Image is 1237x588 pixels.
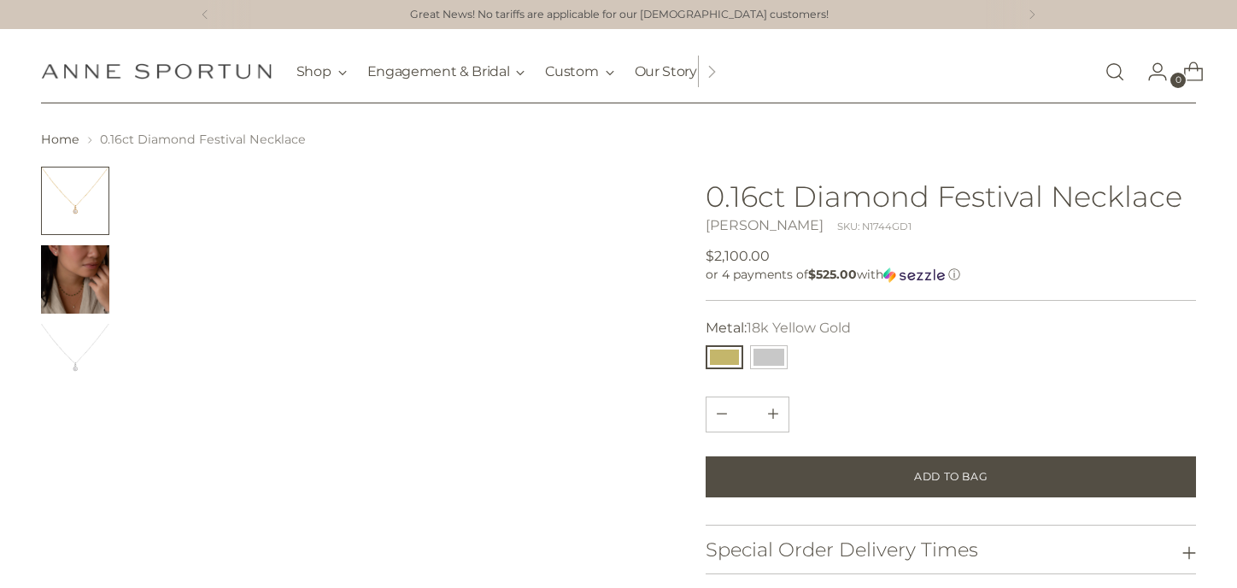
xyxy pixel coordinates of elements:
nav: breadcrumbs [41,131,1196,149]
span: $2,100.00 [706,246,770,267]
span: Add to Bag [914,469,988,485]
button: Custom [545,53,613,91]
div: or 4 payments of$525.00withSezzle Click to learn more about Sezzle [706,267,1196,283]
label: Metal: [706,318,851,338]
a: Great News! No tariffs are applicable for our [DEMOGRAPHIC_DATA] customers! [410,7,829,23]
button: Engagement & Bridal [367,53,525,91]
button: Change image to image 2 [41,245,109,314]
button: 14k White Gold [750,345,788,369]
div: or 4 payments of with [706,267,1196,283]
button: Change image to image 3 [41,324,109,392]
h3: Special Order Delivery Times [706,539,978,561]
span: $525.00 [808,267,857,282]
button: Change image to image 1 [41,167,109,235]
button: Add product quantity [706,397,737,432]
div: SKU: N1744GD1 [837,220,912,234]
button: 18k Yellow Gold [706,345,743,369]
button: Subtract product quantity [758,397,789,432]
a: Anne Sportun Fine Jewellery [41,63,272,79]
span: 18k Yellow Gold [747,320,851,336]
a: Our Story [635,53,697,91]
input: Product quantity [727,397,768,432]
a: [PERSON_NAME] [706,217,824,233]
img: Sezzle [883,268,945,283]
button: Shop [296,53,347,91]
a: Open search modal [1098,55,1132,89]
a: Open cart modal [1170,55,1204,89]
span: 0.16ct Diamond Festival Necklace [100,132,306,147]
a: Home [41,132,79,147]
img: NX497 N1744GD1 EM3033GD2 EM3032GD2 [41,245,109,314]
button: Add to Bag [706,456,1196,497]
a: Go to the account page [1134,55,1168,89]
button: Special Order Delivery Times [706,526,1196,574]
h1: 0.16ct Diamond Festival Necklace [706,180,1196,212]
span: 0 [1170,73,1186,88]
